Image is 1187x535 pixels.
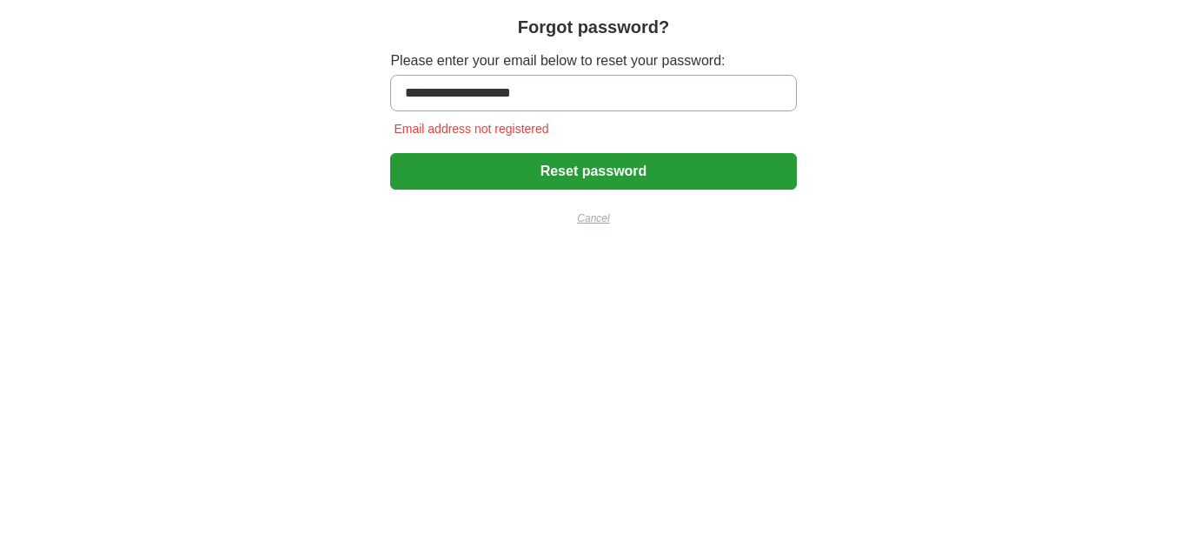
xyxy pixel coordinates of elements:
button: Reset password [390,153,796,190]
a: Cancel [390,211,796,226]
h1: Forgot password? [518,14,669,40]
span: Email address not registered [390,122,552,136]
label: Please enter your email below to reset your password: [390,50,796,71]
